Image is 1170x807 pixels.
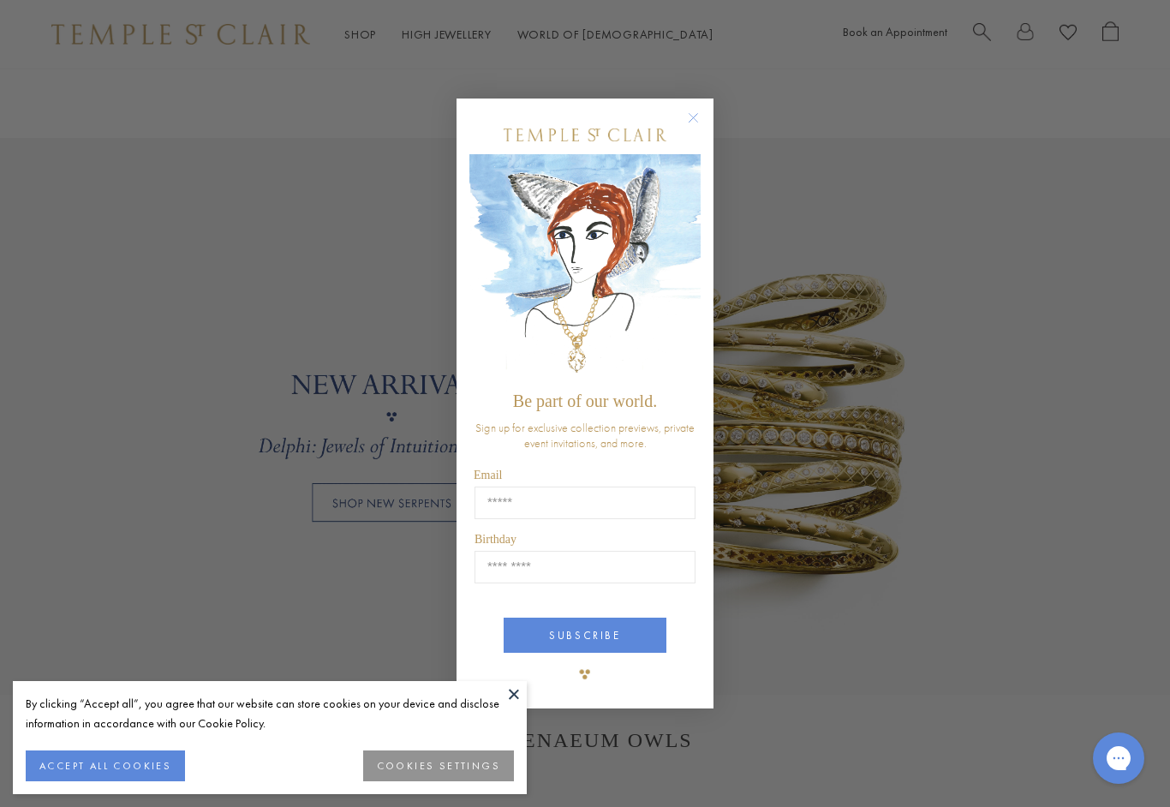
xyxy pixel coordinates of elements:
span: Email [474,469,502,481]
span: Sign up for exclusive collection previews, private event invitations, and more. [475,420,695,451]
div: By clicking “Accept all”, you agree that our website can store cookies on your device and disclos... [26,694,514,733]
iframe: Gorgias live chat messenger [1084,726,1153,790]
button: SUBSCRIBE [504,618,666,653]
button: ACCEPT ALL COOKIES [26,750,185,781]
span: Be part of our world. [513,392,657,410]
img: Temple St. Clair [504,129,666,141]
img: c4a9eb12-d91a-4d4a-8ee0-386386f4f338.jpeg [469,154,701,383]
span: Birthday [475,533,516,546]
button: Close dialog [691,116,713,137]
button: COOKIES SETTINGS [363,750,514,781]
img: TSC [568,657,602,691]
input: Email [475,487,695,519]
